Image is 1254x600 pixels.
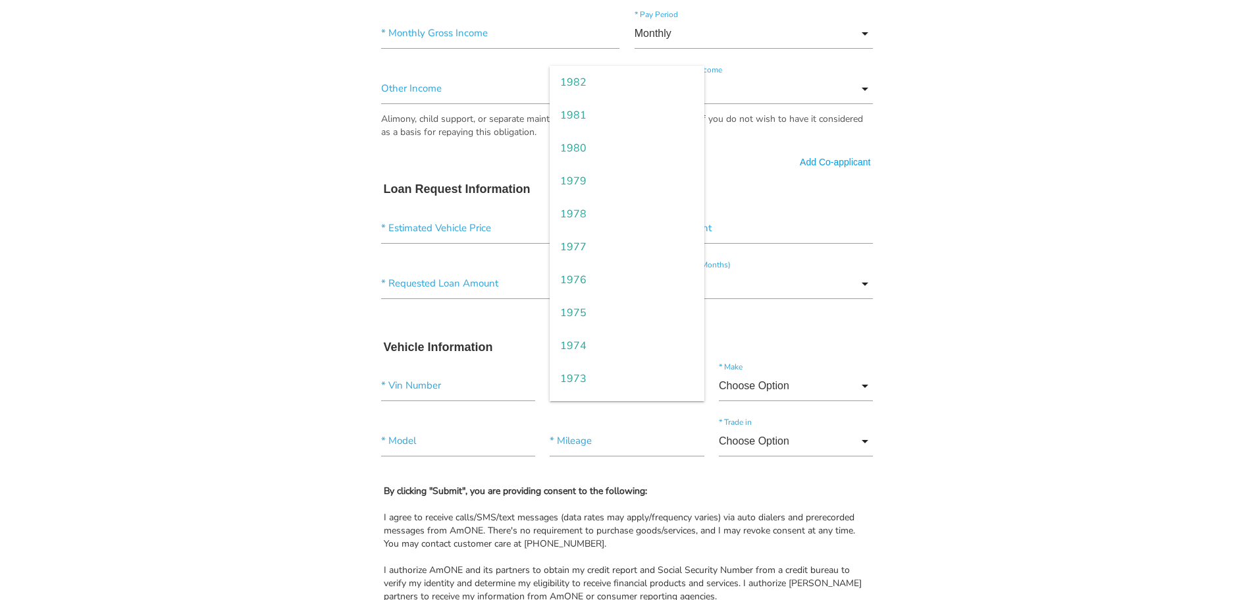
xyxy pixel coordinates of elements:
span: 1974 [550,329,704,362]
a: Add Co-applicant [800,155,870,169]
span: 1973 [550,362,704,395]
div: I agree to receive calls/SMS/text messages (data rates may apply/frequency varies) via auto diale... [384,511,871,551]
span: 1976 [550,263,704,296]
span: 1982 [550,66,704,99]
span: 1980 [550,132,704,165]
div: Alimony, child support, or separate maintenance income need not be revealed if you do not wish to... [381,113,874,139]
span: 1975 [550,296,704,329]
span: 1979 [550,165,704,198]
b: By clicking "Submit", you are providing consent to the following: [384,485,647,497]
span: 1981 [550,99,704,132]
span: 1972 [550,395,704,428]
h3: Vehicle Information [384,341,871,355]
span: 1977 [550,231,704,263]
h3: Loan Request Information [384,182,871,197]
span: 1978 [550,198,704,231]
